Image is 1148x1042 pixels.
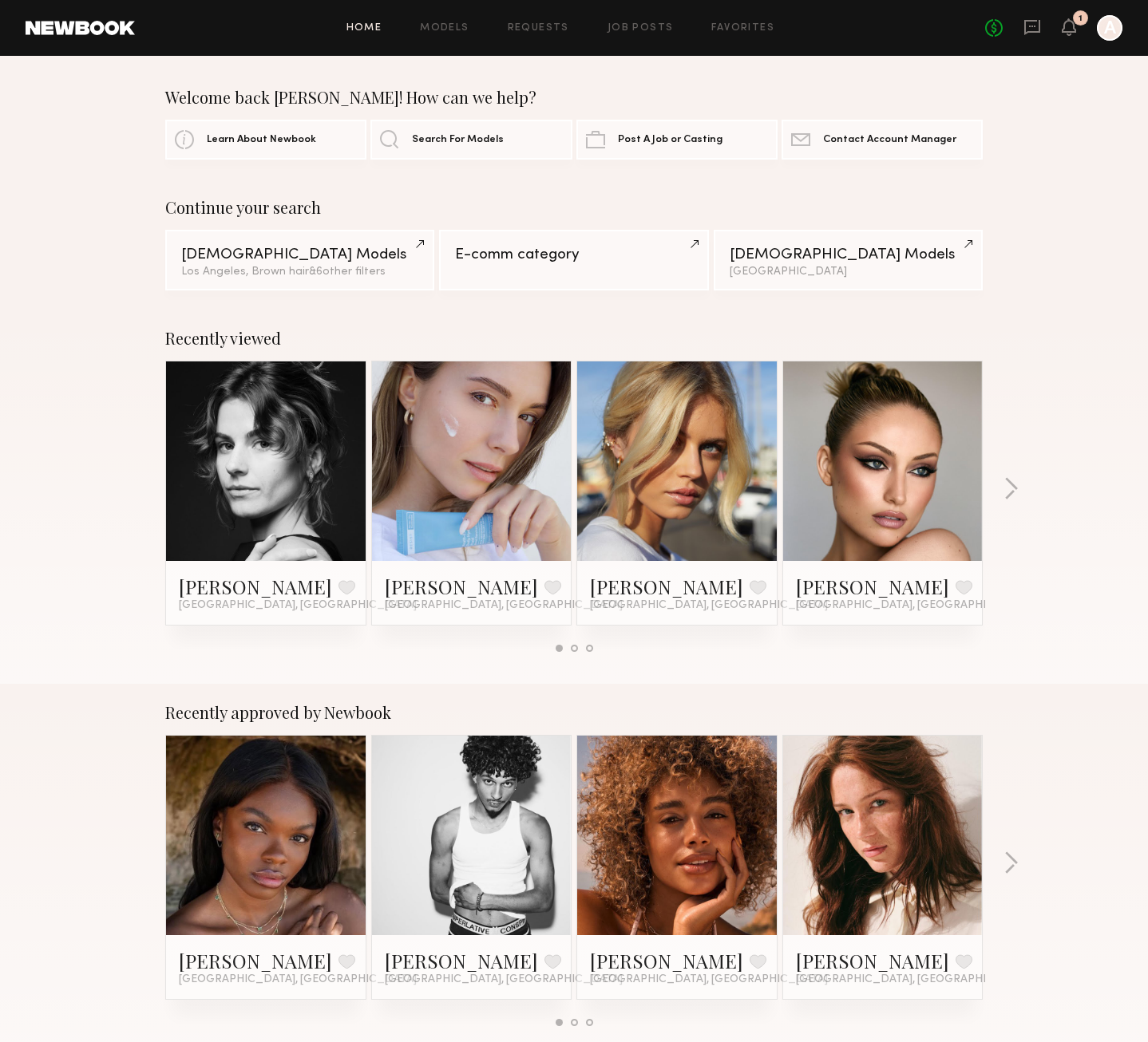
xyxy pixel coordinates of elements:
[181,247,418,262] div: [DEMOGRAPHIC_DATA] Models
[165,120,366,160] a: Learn About Newbook
[576,120,778,160] a: Post A Job or Casting
[309,266,386,277] span: & 6 other filter s
[618,135,722,145] span: Post A Job or Casting
[439,230,708,290] a: E-comm category
[420,23,469,34] a: Models
[385,948,538,973] a: [PERSON_NAME]
[370,120,572,160] a: Search For Models
[608,23,674,34] a: Job Posts
[714,230,983,290] a: [DEMOGRAPHIC_DATA] Models[GEOGRAPHIC_DATA]
[590,973,828,986] span: [GEOGRAPHIC_DATA], [GEOGRAPHIC_DATA]
[823,135,956,145] span: Contact Account Manager
[346,23,382,34] a: Home
[181,266,418,278] div: Los Angeles, Brown hair
[508,23,569,34] a: Requests
[1079,14,1083,23] div: 1
[796,599,1034,612] span: [GEOGRAPHIC_DATA], [GEOGRAPHIC_DATA]
[455,247,692,262] div: E-comm category
[207,135,316,145] span: Learn About Newbook
[165,230,434,290] a: [DEMOGRAPHIC_DATA] ModelsLos Angeles, Brown hair&6other filters
[590,574,743,599] a: [PERSON_NAME]
[179,574,332,599] a: [PERSON_NAME]
[590,948,743,973] a: [PERSON_NAME]
[590,599,828,612] span: [GEOGRAPHIC_DATA], [GEOGRAPHIC_DATA]
[165,703,983,722] div: Recently approved by Newbook
[1097,15,1122,41] a: A
[385,574,538,599] a: [PERSON_NAME]
[711,23,774,34] a: Favorites
[412,135,504,145] span: Search For Models
[165,329,983,348] div: Recently viewed
[730,247,967,262] div: [DEMOGRAPHIC_DATA] Models
[385,599,623,612] span: [GEOGRAPHIC_DATA], [GEOGRAPHIC_DATA]
[165,88,983,107] div: Welcome back [PERSON_NAME]! How can we help?
[796,973,1034,986] span: [GEOGRAPHIC_DATA], [GEOGRAPHIC_DATA]
[796,948,949,973] a: [PERSON_NAME]
[165,198,983,217] div: Continue your search
[796,574,949,599] a: [PERSON_NAME]
[179,948,332,973] a: [PERSON_NAME]
[179,973,417,986] span: [GEOGRAPHIC_DATA], [GEOGRAPHIC_DATA]
[385,973,623,986] span: [GEOGRAPHIC_DATA], [GEOGRAPHIC_DATA]
[782,120,983,160] a: Contact Account Manager
[179,599,417,612] span: [GEOGRAPHIC_DATA], [GEOGRAPHIC_DATA]
[730,266,967,278] div: [GEOGRAPHIC_DATA]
